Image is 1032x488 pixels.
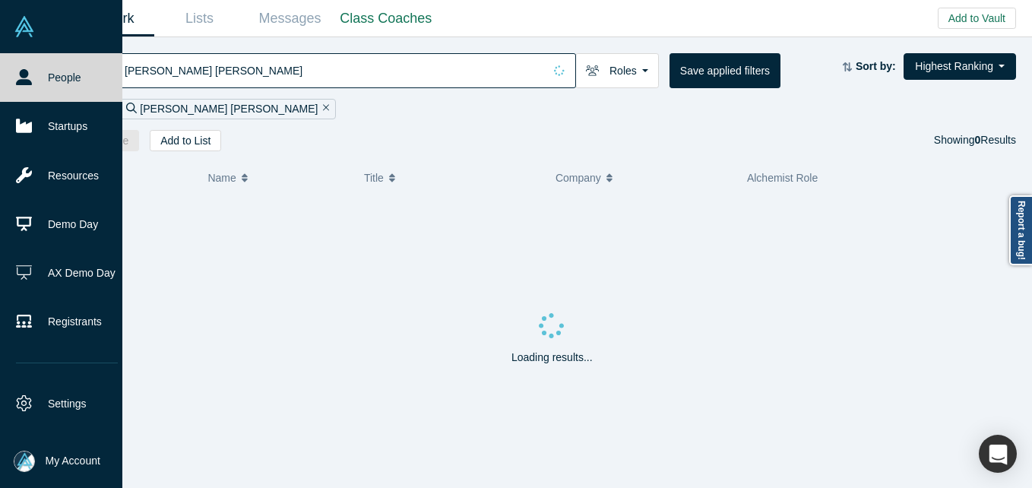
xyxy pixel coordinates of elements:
[364,162,384,194] span: Title
[14,451,35,472] img: Mia Scott's Account
[938,8,1016,29] button: Add to Vault
[364,162,540,194] button: Title
[335,1,437,36] a: Class Coaches
[14,16,35,37] img: Alchemist Vault Logo
[747,172,818,184] span: Alchemist Role
[556,162,601,194] span: Company
[150,130,221,151] button: Add to List
[123,52,543,88] input: Search by name, title, company, summary, expertise, investment criteria or topics of focus
[904,53,1016,80] button: Highest Ranking
[119,99,336,119] div: [PERSON_NAME] [PERSON_NAME]
[856,60,896,72] strong: Sort by:
[318,100,330,118] button: Remove Filter
[575,53,659,88] button: Roles
[1009,195,1032,265] a: Report a bug!
[670,53,780,88] button: Save applied filters
[154,1,245,36] a: Lists
[556,162,731,194] button: Company
[245,1,335,36] a: Messages
[511,350,593,366] p: Loading results...
[14,451,100,472] button: My Account
[975,134,1016,146] span: Results
[934,130,1016,151] div: Showing
[46,453,100,469] span: My Account
[207,162,236,194] span: Name
[207,162,348,194] button: Name
[975,134,981,146] strong: 0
